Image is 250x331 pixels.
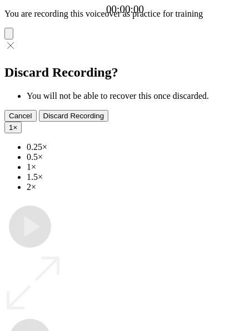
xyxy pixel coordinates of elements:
button: 1× [4,122,22,133]
span: 1 [9,123,13,132]
button: Cancel [4,110,37,122]
li: 1× [27,162,246,172]
li: 1.5× [27,172,246,182]
a: 00:00:00 [106,3,144,16]
li: You will not be able to recover this once discarded. [27,91,246,101]
p: You are recording this voiceover as practice for training [4,9,246,19]
h2: Discard Recording? [4,65,246,80]
li: 0.25× [27,142,246,152]
li: 2× [27,182,246,192]
li: 0.5× [27,152,246,162]
button: Discard Recording [39,110,109,122]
